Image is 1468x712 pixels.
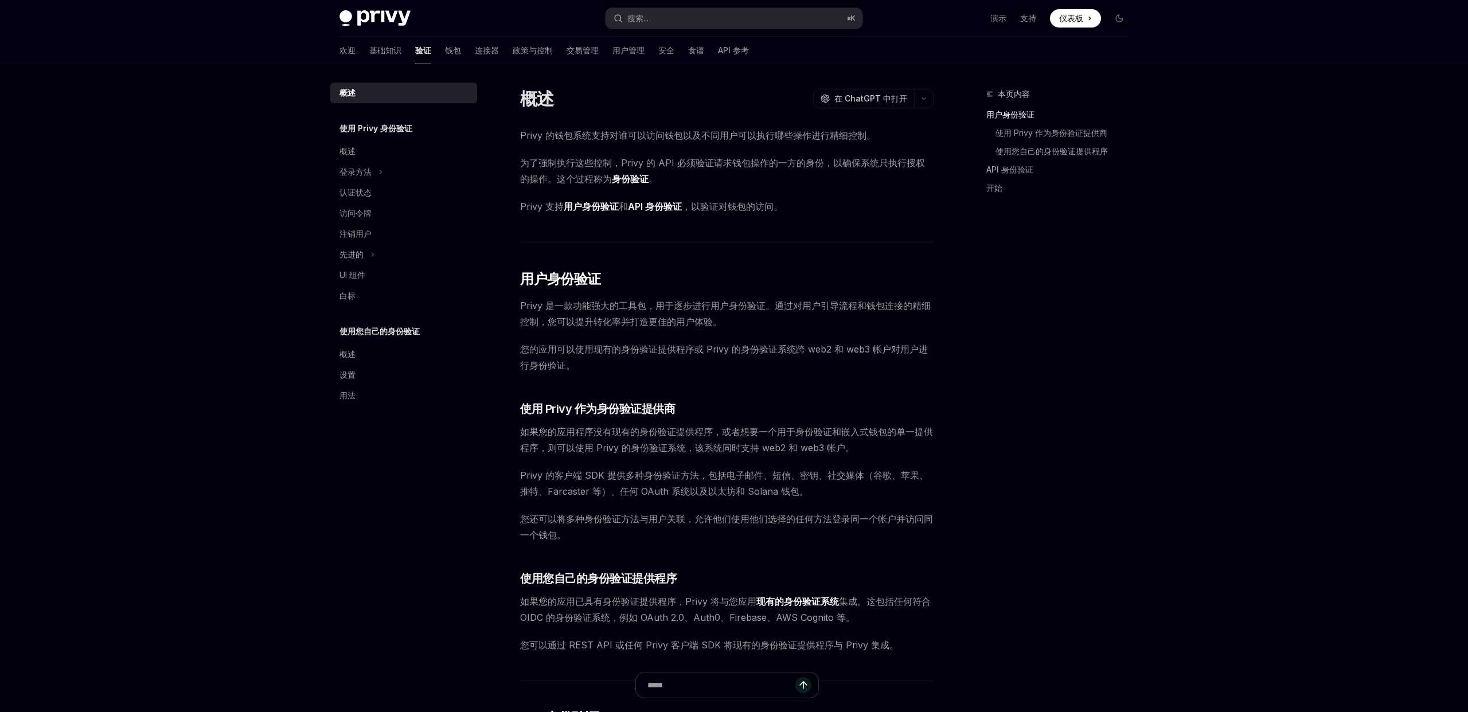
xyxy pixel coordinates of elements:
font: 为了强制执行这些控制，Privy 的 API 必须验证请求钱包操作的一方的身份，以确保系统只执行授权的操作。这个过程称为 [520,157,925,185]
button: 切换高级部分 [330,244,477,265]
font: 您还可以将多种身份验证方法与用户关联，允许他们使用他们选择的任何方法登录同一个帐户并访问同一个钱包。 [520,513,933,541]
font: 交易管理 [567,45,599,55]
font: Privy 支持 [520,201,564,212]
font: 登录方法 [339,167,372,177]
font: 使用您自己的身份验证提供程序 [520,572,677,585]
button: 打开搜索 [606,8,862,29]
font: 如果您的应用程序没有现有的身份验证提供程序，或者想要一个用于身份验证和嵌入式钱包的单一提供程序，则可以使用 Privy 的身份验证系统，该系统同时支持 web2 和 web3 帐户。 [520,426,933,453]
a: 连接器 [475,37,499,64]
font: 您的应用可以使用现有的身份验证提供程序或 Privy 的身份验证系统跨 web2 和 web3 帐户对用户进行身份验证。 [520,343,928,371]
button: 发送消息 [795,677,811,693]
font: 用户身份验证 [564,201,619,212]
a: UI 组件 [330,265,477,285]
font: API 参考 [718,45,749,55]
font: 在 ChatGPT 中打开 [834,93,907,103]
a: API 参考 [718,37,749,64]
font: 政策与控制 [513,45,553,55]
font: 搜索... [627,13,649,23]
font: 使用 Privy 作为身份验证提供商 [995,128,1107,138]
font: 设置 [339,370,356,380]
a: 用户管理 [612,37,645,64]
a: 使用 Privy 作为身份验证提供商 [986,124,1138,142]
font: 身份验证 [612,173,649,185]
font: 认证状态 [339,187,372,197]
font: 验证 [415,45,431,55]
font: ，以验证对钱包的访问。 [682,201,783,212]
font: Privy 的钱包系统支持对谁可以访问钱包以及不同用户可以执行哪些操作进行精细控制。 [520,130,876,141]
font: 支持 [1020,13,1036,23]
font: Privy 的客户端 SDK 提供多种身份验证方法，包括电子邮件、短信、密钥、社交媒体（谷歌、苹果、推特、Farcaster 等）、任何 OAuth 系统以及以太坊和 Solana 钱包。 [520,470,928,497]
font: 演示 [990,13,1006,23]
font: 现有的身份验证系统 [756,596,839,607]
font: 用法 [339,390,356,400]
a: 食谱 [688,37,704,64]
button: 切换登录方法部分 [330,162,477,182]
font: UI 组件 [339,270,365,280]
a: 概述 [330,83,477,103]
a: API 身份验证 [986,161,1138,179]
font: 使用您自己的身份验证 [339,326,420,336]
font: 用户管理 [612,45,645,55]
a: 演示 [990,13,1006,24]
a: 概述 [330,344,477,365]
font: 用户身份验证 [520,271,600,287]
a: 访问令牌 [330,203,477,224]
a: 白标 [330,285,477,306]
button: 切换暗模式 [1110,9,1129,28]
font: 安全 [658,45,674,55]
font: 使用 Privy 身份验证 [339,123,412,133]
font: 欢迎 [339,45,356,55]
button: 在 ChatGPT 中打开 [813,89,914,108]
a: 设置 [330,365,477,385]
font: 您可以通过 REST API 或任何 Privy 客户端 SDK 将现有的身份验证提供程序与 Privy 集成。 [520,639,899,651]
a: 注销用户 [330,224,477,244]
font: 连接器 [475,45,499,55]
a: 概述 [330,141,477,162]
a: 使用您自己的身份验证提供程序 [986,142,1138,161]
a: 政策与控制 [513,37,553,64]
font: 使用 Privy 作为身份验证提供商 [520,402,675,416]
font: 访问令牌 [339,208,372,218]
a: 现有的身份验证系统 [756,596,839,608]
font: 使用您自己的身份验证提供程序 [995,146,1108,156]
a: 欢迎 [339,37,356,64]
font: 食谱 [688,45,704,55]
font: 概述 [520,88,554,109]
a: 安全 [658,37,674,64]
font: 先进的 [339,249,364,259]
font: 如果您的应用已具有身份验证提供程序，Privy 将与您应用 [520,596,756,607]
a: 基础知识 [369,37,401,64]
font: 钱包 [445,45,461,55]
font: 基础知识 [369,45,401,55]
a: 交易管理 [567,37,599,64]
font: 概述 [339,146,356,156]
font: K [850,14,856,22]
font: 白标 [339,291,356,300]
a: 仪表板 [1050,9,1101,28]
a: 认证状态 [330,182,477,203]
input: 提问... [647,672,795,698]
font: 开始 [986,183,1002,193]
font: 本页内容 [998,89,1030,99]
font: 。 [649,173,658,185]
font: 仪表板 [1059,13,1083,23]
a: 支持 [1020,13,1036,24]
font: 概述 [339,88,356,97]
a: 用户身份验证 [986,105,1138,124]
a: 钱包 [445,37,461,64]
font: Privy 是一款功能强大的工具包，用于逐步进行用户身份验证。通过对用户引导流程和钱包连接的精细控制，您可以提升转化率并打造更佳的用户体验。 [520,300,931,327]
a: 用法 [330,385,477,406]
a: 开始 [986,179,1138,197]
font: 用户身份验证 [986,109,1034,119]
font: 概述 [339,349,356,359]
font: API 身份验证 [628,201,682,212]
a: 验证 [415,37,431,64]
font: 和 [619,201,628,212]
img: 深色标志 [339,10,411,26]
font: 注销用户 [339,229,372,238]
font: API 身份验证 [986,165,1033,174]
font: ⌘ [847,14,850,22]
